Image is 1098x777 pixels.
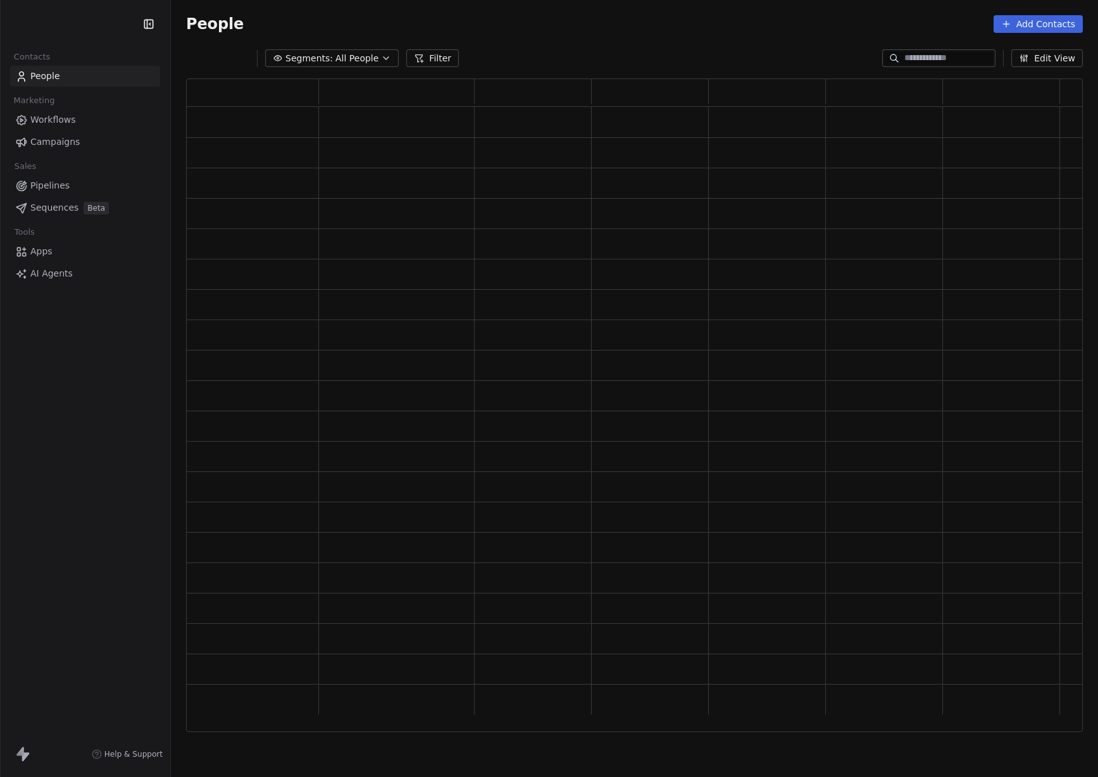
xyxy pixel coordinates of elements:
[10,109,160,130] a: Workflows
[30,135,80,149] span: Campaigns
[10,263,160,284] a: AI Agents
[9,223,40,242] span: Tools
[10,241,160,262] a: Apps
[104,749,163,759] span: Help & Support
[10,66,160,87] a: People
[30,267,73,280] span: AI Agents
[8,91,60,110] span: Marketing
[30,70,60,83] span: People
[335,52,378,65] span: All People
[10,197,160,218] a: SequencesBeta
[30,201,78,214] span: Sequences
[10,132,160,152] a: Campaigns
[186,15,244,34] span: People
[1011,49,1083,67] button: Edit View
[92,749,163,759] a: Help & Support
[84,202,109,214] span: Beta
[8,47,56,66] span: Contacts
[30,179,70,192] span: Pipelines
[9,157,42,176] span: Sales
[994,15,1083,33] button: Add Contacts
[10,175,160,196] a: Pipelines
[30,113,76,127] span: Workflows
[285,52,333,65] span: Segments:
[30,245,53,258] span: Apps
[406,49,459,67] button: Filter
